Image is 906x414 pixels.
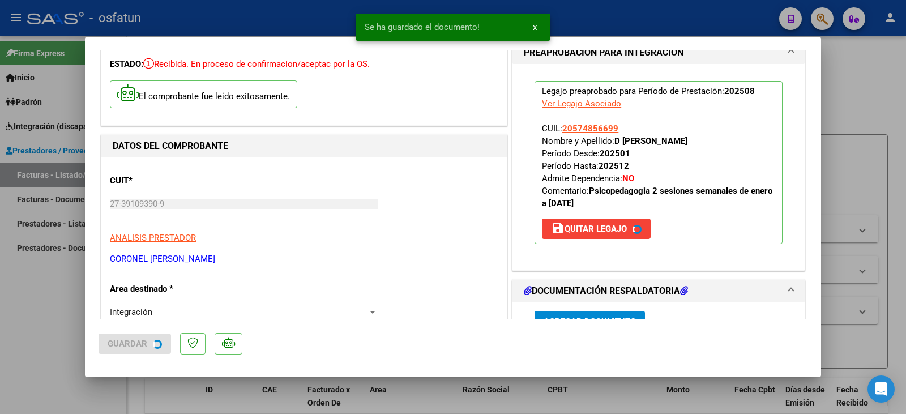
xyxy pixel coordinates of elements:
div: PREAPROBACIÓN PARA INTEGRACION [512,64,805,270]
span: 20574856699 [562,123,618,134]
strong: D [PERSON_NAME] [614,136,687,146]
p: El comprobante fue leído exitosamente. [110,80,297,108]
span: CUIL: Nombre y Apellido: Período Desde: Período Hasta: Admite Dependencia: [542,123,772,208]
p: CORONEL [PERSON_NAME] [110,253,498,266]
span: Guardar [108,339,147,349]
h1: DOCUMENTACIÓN RESPALDATORIA [524,284,688,298]
span: ANALISIS PRESTADOR [110,233,196,243]
p: CUIT [110,174,226,187]
strong: 202508 [724,86,755,96]
span: Integración [110,307,152,317]
button: x [524,17,546,37]
strong: 202512 [599,161,629,171]
div: Ver Legajo Asociado [542,97,621,110]
button: Quitar Legajo [542,219,651,239]
div: Open Intercom Messenger [867,375,895,403]
mat-expansion-panel-header: PREAPROBACIÓN PARA INTEGRACION [512,41,805,64]
span: Se ha guardado el documento! [365,22,480,33]
strong: DATOS DEL COMPROBANTE [113,140,228,151]
mat-icon: save [551,221,565,235]
mat-expansion-panel-header: DOCUMENTACIÓN RESPALDATORIA [512,280,805,302]
p: Area destinado * [110,283,226,296]
span: ESTADO: [110,59,143,69]
button: Agregar Documento [535,311,645,332]
strong: Psicopedagogia 2 sesiones semanales de enero a [DATE] [542,186,772,208]
strong: 202501 [600,148,630,159]
strong: NO [622,173,634,183]
span: Quitar Legajo [551,224,627,234]
span: Recibida. En proceso de confirmacion/aceptac por la OS. [143,59,370,69]
h1: PREAPROBACIÓN PARA INTEGRACION [524,46,683,59]
p: Legajo preaprobado para Período de Prestación: [535,81,783,244]
span: Comentario: [542,186,772,208]
span: x [533,22,537,32]
button: Guardar [99,334,171,354]
span: Agregar Documento [544,317,636,327]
